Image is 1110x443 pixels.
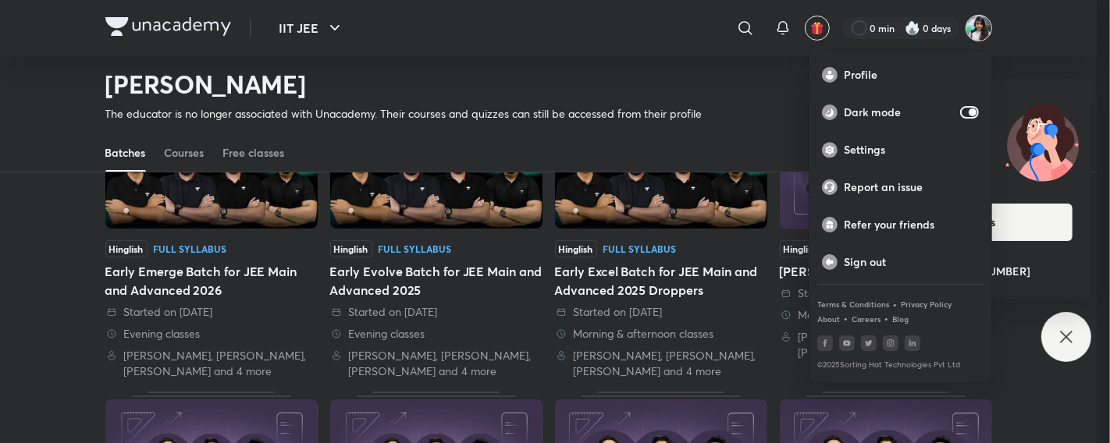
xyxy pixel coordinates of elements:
a: Careers [852,314,881,324]
p: Settings [844,143,979,157]
a: Terms & Conditions [817,299,889,309]
p: Refer your friends [844,218,979,232]
a: Blog [892,314,909,324]
a: Refer your friends [809,206,991,243]
a: Profile [809,56,991,94]
div: • [892,297,898,311]
p: Report an issue [844,180,979,194]
p: Sign out [844,255,979,269]
a: Privacy Policy [901,299,952,309]
a: Settings [809,131,991,168]
div: • [884,311,889,325]
p: Profile [844,68,979,82]
p: © 2025 Sorting Hat Technologies Pvt Ltd [817,360,984,370]
p: Dark mode [844,105,954,119]
div: • [843,311,849,325]
a: About [817,314,840,324]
